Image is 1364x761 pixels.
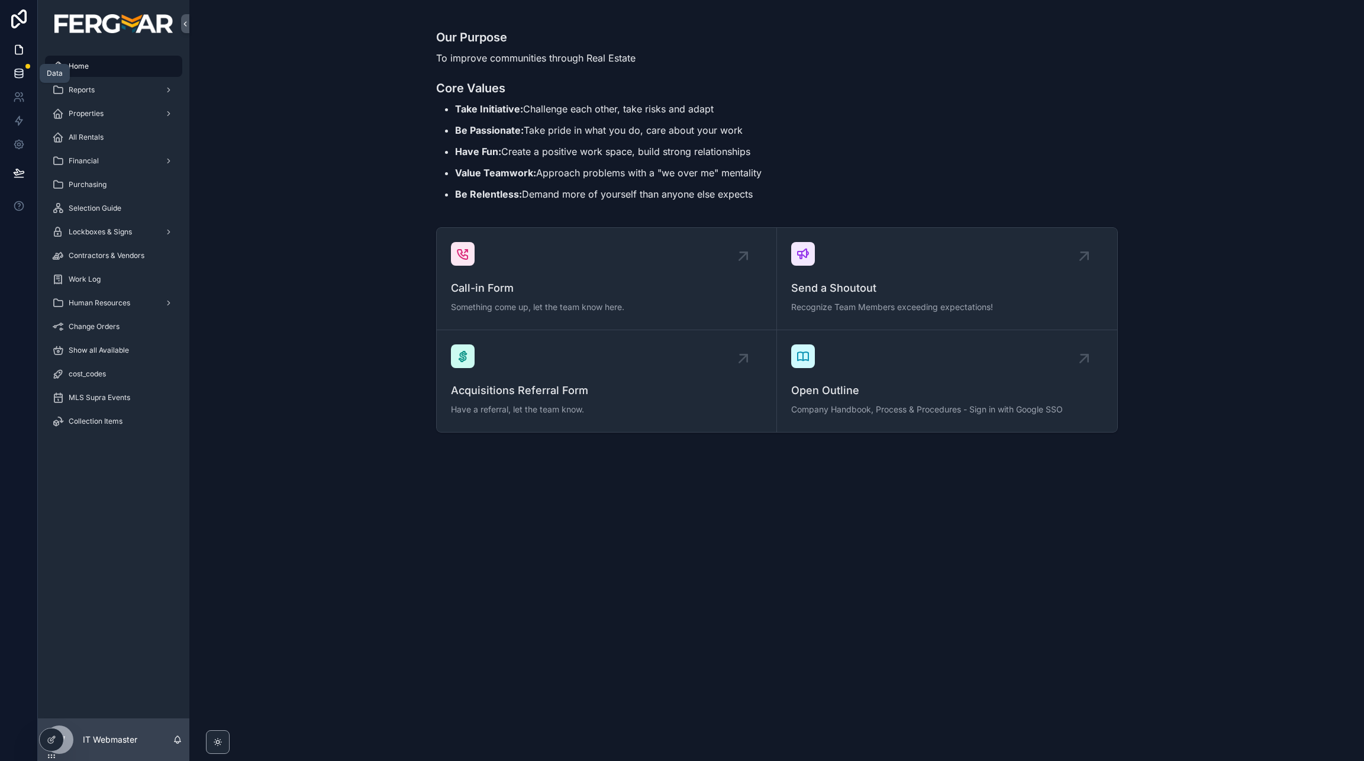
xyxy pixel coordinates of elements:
[69,85,95,95] span: Reports
[777,330,1117,432] a: Open OutlineCompany Handbook, Process & Procedures - Sign in with Google SSO
[455,144,1118,159] p: Create a positive work space, build strong relationships
[38,47,189,447] div: scrollable content
[451,280,762,296] span: Call-in Form
[455,124,524,136] strong: Be Passionate:
[69,251,144,260] span: Contractors & Vendors
[436,79,1118,97] h3: Core Values
[791,301,1103,313] span: Recognize Team Members exceeding expectations!
[791,404,1103,415] span: Company Handbook, Process & Procedures - Sign in with Google SSO
[455,187,1118,201] p: Demand more of yourself than anyone else expects
[69,204,121,213] span: Selection Guide
[47,69,63,78] div: Data
[45,292,182,314] a: Human Resources
[777,228,1117,330] a: Send a ShoutoutRecognize Team Members exceeding expectations!
[45,411,182,432] a: Collection Items
[455,188,522,200] strong: Be Relentless:
[455,146,501,157] strong: Have Fun:
[69,346,129,355] span: Show all Available
[45,174,182,195] a: Purchasing
[451,382,762,399] span: Acquisitions Referral Form
[69,156,99,166] span: Financial
[436,28,1118,46] h3: Our Purpose
[69,393,130,402] span: MLS Supra Events
[455,167,536,179] strong: Value Teamwork:
[69,227,132,237] span: Lockboxes & Signs
[45,127,182,148] a: All Rentals
[69,275,101,284] span: Work Log
[45,387,182,408] a: MLS Supra Events
[45,221,182,243] a: Lockboxes & Signs
[455,123,1118,137] p: Take pride in what you do, care about your work
[83,734,137,746] p: IT Webmaster
[45,198,182,219] a: Selection Guide
[45,56,182,77] a: Home
[791,280,1103,296] span: Send a Shoutout
[455,102,1118,116] p: Challenge each other, take risks and adapt
[69,133,104,142] span: All Rentals
[455,166,1118,180] p: Approach problems with a "we over me" mentality
[69,180,107,189] span: Purchasing
[54,14,173,33] img: App logo
[45,79,182,101] a: Reports
[45,363,182,385] a: cost_codes
[45,340,182,361] a: Show all Available
[69,369,106,379] span: cost_codes
[69,417,122,426] span: Collection Items
[45,150,182,172] a: Financial
[791,382,1103,399] span: Open Outline
[69,322,120,331] span: Change Orders
[69,298,130,308] span: Human Resources
[69,62,89,71] span: Home
[436,51,1118,65] p: To improve communities through Real Estate
[45,245,182,266] a: Contractors & Vendors
[45,103,182,124] a: Properties
[437,228,777,330] a: Call-in FormSomething come up, let the team know here.
[451,301,762,313] span: Something come up, let the team know here.
[45,269,182,290] a: Work Log
[45,316,182,337] a: Change Orders
[437,330,777,432] a: Acquisitions Referral FormHave a referral, let the team know.
[455,103,523,115] strong: Take Initiative:
[69,109,104,118] span: Properties
[451,404,762,415] span: Have a referral, let the team know.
